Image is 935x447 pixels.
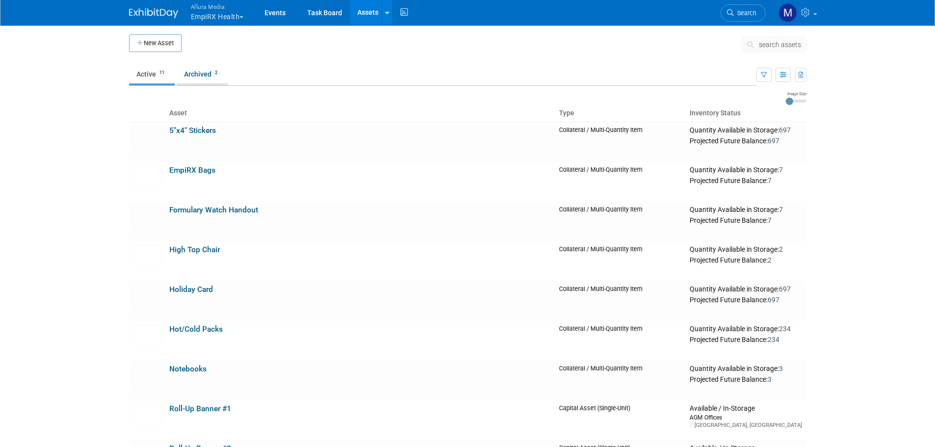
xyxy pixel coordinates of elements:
div: Image Size [786,91,806,97]
a: Roll-Up Banner #1 [169,404,231,413]
img: ExhibitDay [129,8,178,18]
td: Collateral / Multi-Quantity Item [555,162,686,202]
span: 697 [779,285,791,293]
div: Projected Future Balance: [690,214,802,225]
span: 3 [768,375,772,383]
span: 7 [779,166,783,174]
div: Projected Future Balance: [690,294,802,305]
div: Available / In-Storage [690,404,802,413]
a: EmpiRX Bags [169,166,215,175]
span: 697 [768,296,779,304]
a: Archived2 [177,65,228,83]
span: 2 [212,69,220,77]
div: Quantity Available in Storage: [690,126,802,135]
div: Quantity Available in Storage: [690,285,802,294]
th: Type [555,105,686,122]
span: 234 [779,325,791,333]
td: Collateral / Multi-Quantity Item [555,202,686,241]
td: Collateral / Multi-Quantity Item [555,241,686,281]
div: [GEOGRAPHIC_DATA], [GEOGRAPHIC_DATA] [690,421,802,429]
div: Quantity Available in Storage: [690,206,802,214]
a: Active11 [129,65,175,83]
td: Collateral / Multi-Quantity Item [555,122,686,162]
span: 2 [779,245,783,253]
span: 234 [768,336,779,343]
span: 11 [157,69,167,77]
a: Search [721,4,766,22]
span: 697 [768,137,779,145]
div: Projected Future Balance: [690,135,802,146]
td: Capital Asset (Single-Unit) [555,400,686,440]
a: Hot/Cold Packs [169,325,223,334]
a: 5"x4" Stickers [169,126,216,135]
div: Projected Future Balance: [690,175,802,185]
span: 7 [768,177,772,184]
div: Projected Future Balance: [690,254,802,265]
button: New Asset [129,34,182,52]
span: 7 [768,216,772,224]
span: 697 [779,126,791,134]
img: Max Fanwick [778,3,797,22]
div: Projected Future Balance: [690,334,802,344]
span: Allura Media [191,1,244,12]
a: High Top Chair [169,245,220,254]
a: Formulary Watch Handout [169,206,258,214]
th: Asset [165,105,555,122]
a: Holiday Card [169,285,213,294]
div: Quantity Available in Storage: [690,166,802,175]
div: AGM Offices [690,413,802,421]
span: 2 [768,256,772,264]
td: Collateral / Multi-Quantity Item [555,321,686,361]
span: Search [734,9,756,17]
td: Collateral / Multi-Quantity Item [555,361,686,400]
a: Notebooks [169,365,207,373]
div: Projected Future Balance: [690,373,802,384]
div: Quantity Available in Storage: [690,325,802,334]
span: 7 [779,206,783,213]
td: Collateral / Multi-Quantity Item [555,281,686,321]
span: search assets [759,41,801,49]
span: 3 [779,365,783,372]
div: Quantity Available in Storage: [690,365,802,373]
button: search assets [742,37,806,53]
div: Quantity Available in Storage: [690,245,802,254]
